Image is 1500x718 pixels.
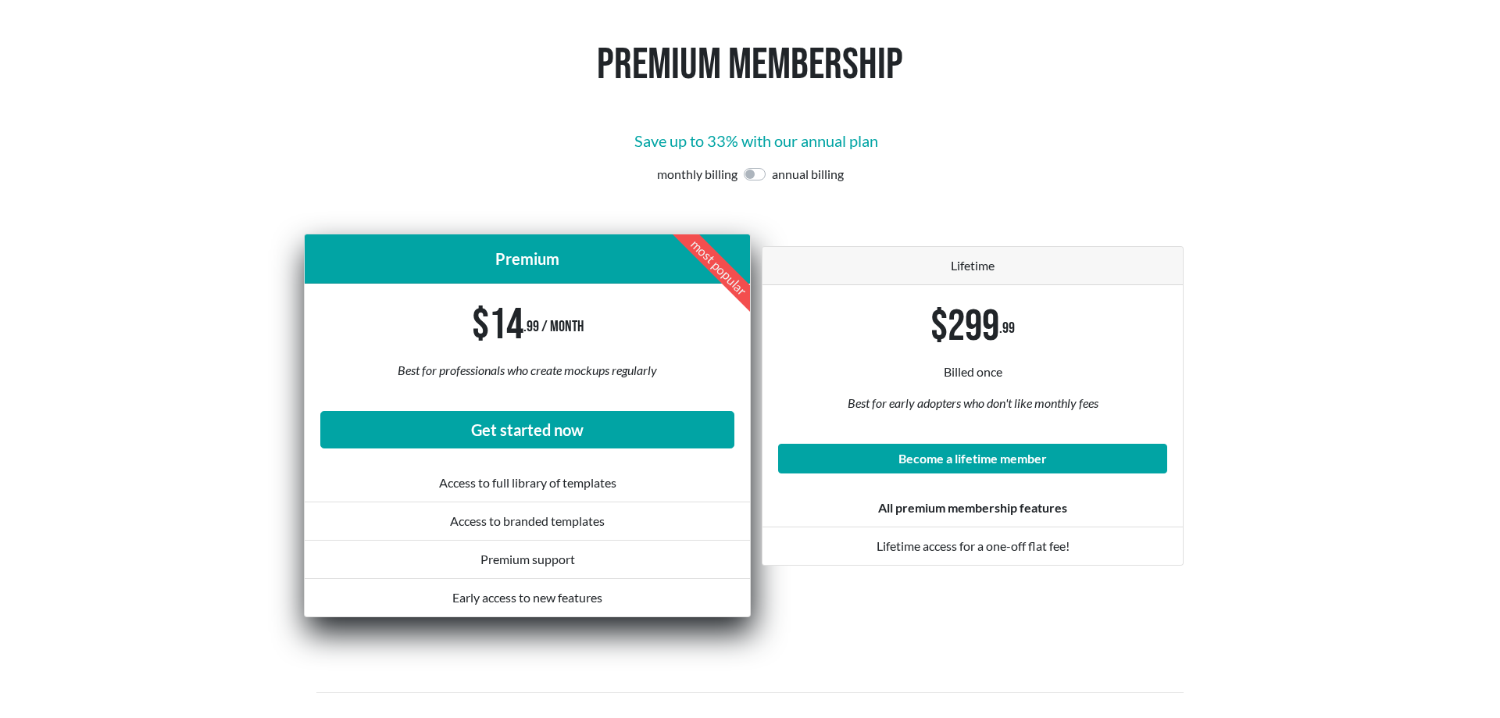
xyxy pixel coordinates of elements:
div: Access to branded templates [305,502,750,541]
p: .99 [999,319,1015,338]
div: Premium [305,234,750,284]
div: Lifetime access for a one-off flat fee! [762,527,1183,565]
p: $14 [472,299,523,352]
h1: Premium membership [305,39,1195,91]
div: Early access to new features [305,579,750,616]
p: annual billing [772,165,844,184]
div: Lifetime [762,247,1183,285]
div: most popular [657,205,780,329]
div: Access to full library of templates [305,464,750,502]
p: Best for professionals who create mockups regularly [320,361,734,380]
p: Billed once [778,363,1167,381]
a: Get started now [320,411,734,448]
div: Premium support [305,541,750,579]
a: Become a lifetime member [778,444,1167,473]
p: $299 [930,301,999,353]
p: Best for early adopters who don't like monthly fees [778,394,1167,413]
p: .99 / month [523,317,584,336]
strong: All premium membership features [878,500,1067,515]
p: Save up to 33% with our annual plan [329,129,1184,152]
p: monthly billing [657,165,744,184]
